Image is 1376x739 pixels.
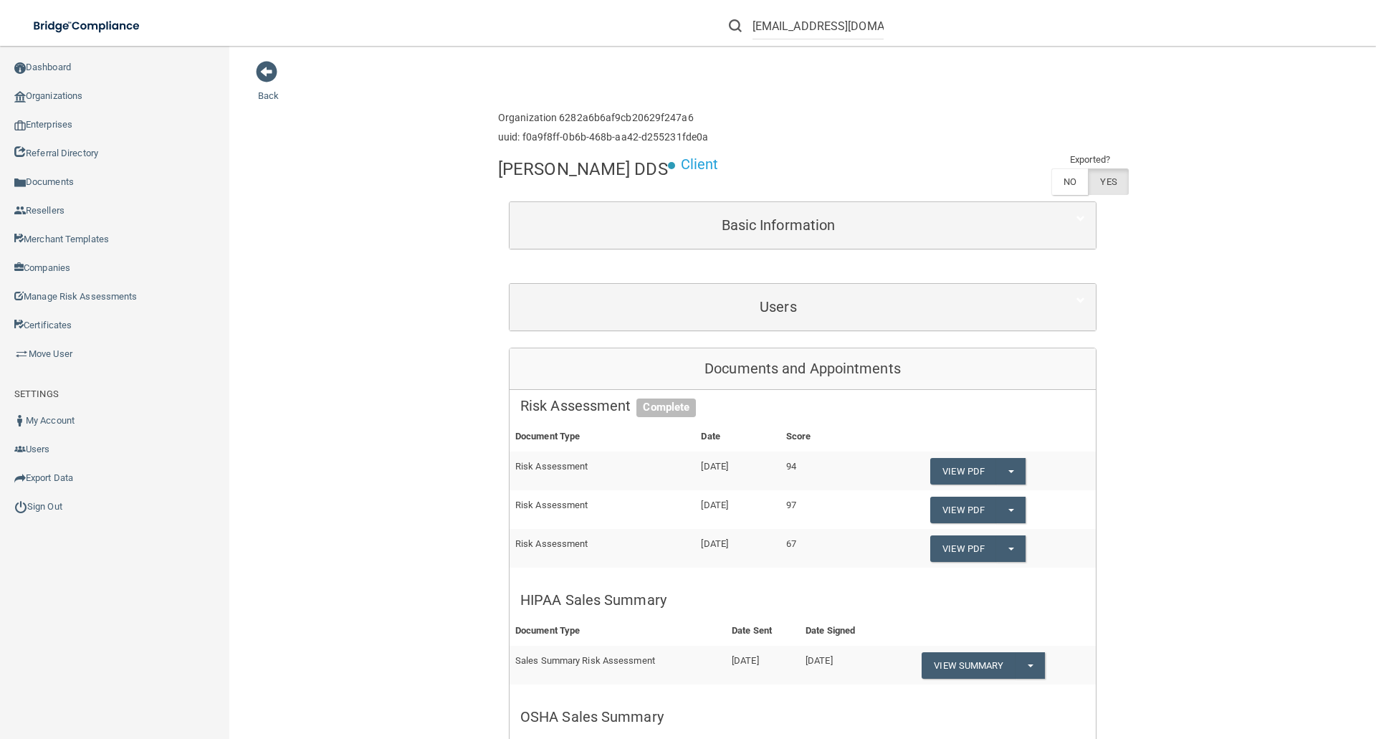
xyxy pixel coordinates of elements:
[510,529,695,567] td: Risk Assessment
[729,19,742,32] img: ic-search.3b580494.png
[1051,168,1088,195] label: NO
[1128,637,1359,695] iframe: Drift Widget Chat Controller
[510,422,695,452] th: Document Type
[510,490,695,529] td: Risk Assessment
[14,472,26,484] img: icon-export.b9366987.png
[14,415,26,426] img: ic_user_dark.df1a06c3.png
[780,529,861,567] td: 67
[498,113,708,123] h6: Organization 6282a6b6af9cb20629f247a6
[510,348,1096,390] div: Documents and Appointments
[695,490,780,529] td: [DATE]
[510,646,726,685] td: Sales Summary Risk Assessment
[780,452,861,490] td: 94
[14,347,29,361] img: briefcase.64adab9b.png
[930,497,996,523] a: View PDF
[498,132,708,143] h6: uuid: f0a9f8ff-0b6b-468b-aa42-d255231fde0a
[14,62,26,74] img: ic_dashboard_dark.d01f4a41.png
[520,398,1085,414] h5: Risk Assessment
[14,386,59,403] label: SETTINGS
[1051,151,1129,168] td: Exported?
[695,422,780,452] th: Date
[14,500,27,513] img: ic_power_dark.7ecde6b1.png
[520,592,1085,608] h5: HIPAA Sales Summary
[21,11,153,41] img: bridge_compliance_login_screen.278c3ca4.svg
[258,73,279,101] a: Back
[14,177,26,189] img: icon-documents.8dae5593.png
[510,452,695,490] td: Risk Assessment
[520,299,1036,315] h5: Users
[510,616,726,646] th: Document Type
[681,151,719,178] p: Client
[520,209,1085,242] a: Basic Information
[726,646,800,685] td: [DATE]
[695,529,780,567] td: [DATE]
[498,160,668,178] h4: [PERSON_NAME] DDS
[14,120,26,130] img: enterprise.0d942306.png
[800,646,887,685] td: [DATE]
[636,399,696,417] span: Complete
[930,535,996,562] a: View PDF
[1088,168,1128,195] label: YES
[520,291,1085,323] a: Users
[695,452,780,490] td: [DATE]
[800,616,887,646] th: Date Signed
[520,217,1036,233] h5: Basic Information
[14,444,26,455] img: icon-users.e205127d.png
[922,652,1015,679] a: View Summary
[930,458,996,485] a: View PDF
[14,91,26,102] img: organization-icon.f8decf85.png
[520,709,1085,725] h5: OSHA Sales Summary
[14,205,26,216] img: ic_reseller.de258add.png
[780,422,861,452] th: Score
[726,616,800,646] th: Date Sent
[780,490,861,529] td: 97
[752,13,884,39] input: Search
